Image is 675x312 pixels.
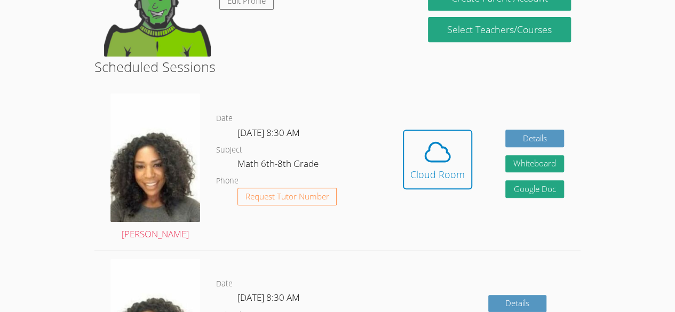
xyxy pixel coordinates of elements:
[505,180,564,198] a: Google Doc
[216,277,233,291] dt: Date
[110,93,200,242] a: [PERSON_NAME]
[216,143,242,157] dt: Subject
[403,130,472,189] button: Cloud Room
[237,188,337,205] button: Request Tutor Number
[94,57,581,77] h2: Scheduled Sessions
[505,155,564,173] button: Whiteboard
[216,174,239,188] dt: Phone
[410,167,465,182] div: Cloud Room
[237,126,300,139] span: [DATE] 8:30 AM
[245,193,329,201] span: Request Tutor Number
[216,112,233,125] dt: Date
[505,130,564,147] a: Details
[428,17,570,42] a: Select Teachers/Courses
[237,291,300,303] span: [DATE] 8:30 AM
[110,93,200,222] img: avatar.png
[237,156,321,174] dd: Math 6th-8th Grade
